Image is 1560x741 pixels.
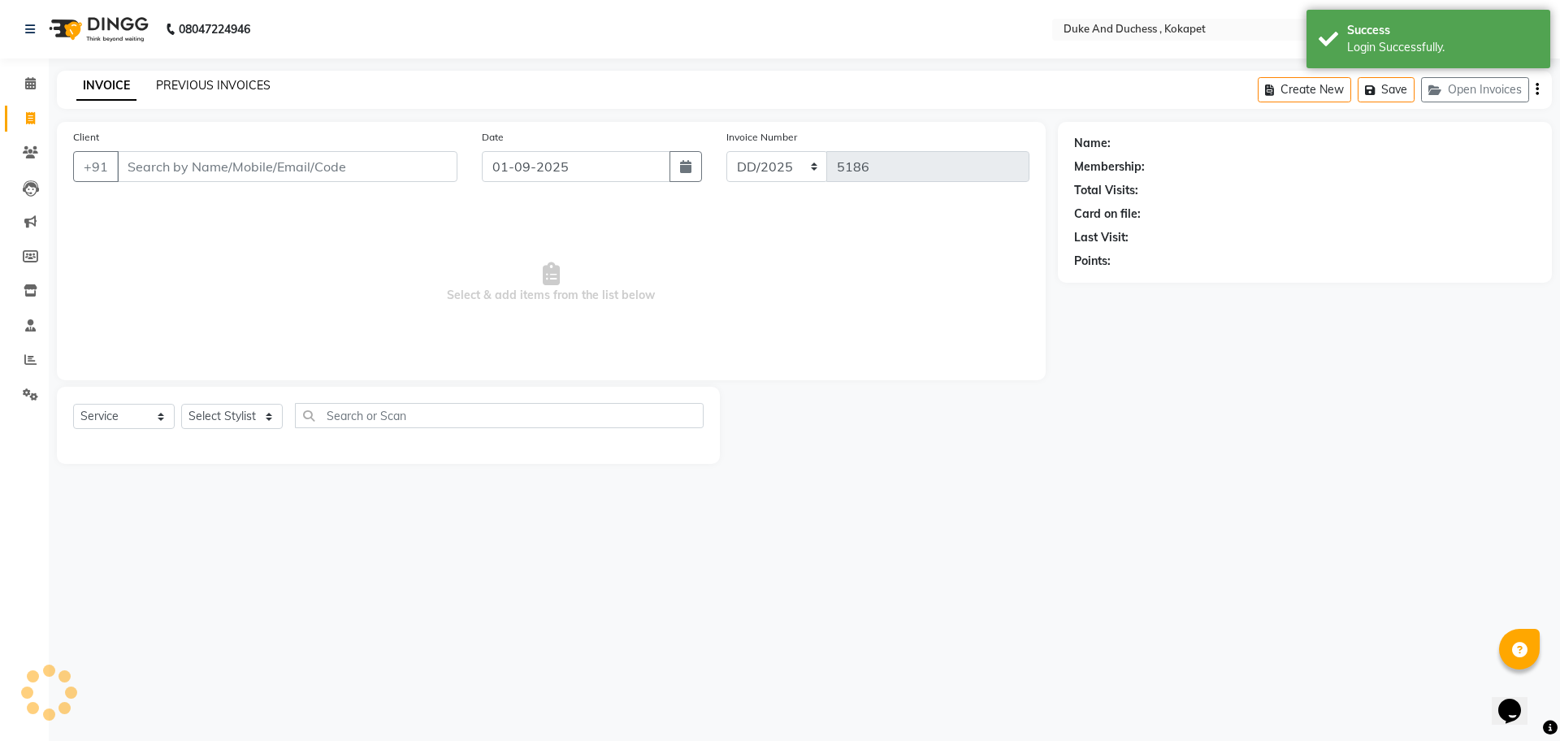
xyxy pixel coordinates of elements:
div: Total Visits: [1074,182,1138,199]
b: 08047224946 [179,6,250,52]
div: Success [1347,22,1538,39]
button: Save [1358,77,1415,102]
div: Card on file: [1074,206,1141,223]
button: Open Invoices [1421,77,1529,102]
button: +91 [73,151,119,182]
span: Select & add items from the list below [73,201,1029,364]
input: Search by Name/Mobile/Email/Code [117,151,457,182]
iframe: chat widget [1492,676,1544,725]
img: logo [41,6,153,52]
label: Date [482,130,504,145]
label: Invoice Number [726,130,797,145]
input: Search or Scan [295,403,704,428]
div: Login Successfully. [1347,39,1538,56]
div: Membership: [1074,158,1145,175]
div: Points: [1074,253,1111,270]
label: Client [73,130,99,145]
button: Create New [1258,77,1351,102]
a: PREVIOUS INVOICES [156,78,271,93]
div: Last Visit: [1074,229,1129,246]
div: Name: [1074,135,1111,152]
a: INVOICE [76,71,136,101]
